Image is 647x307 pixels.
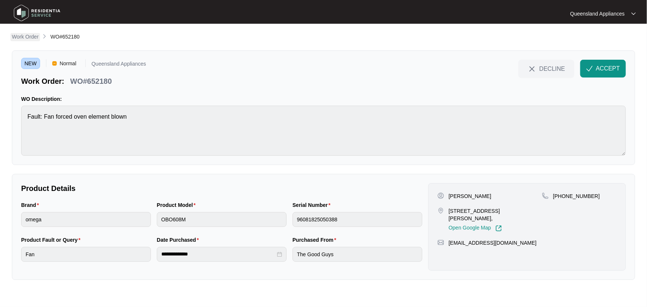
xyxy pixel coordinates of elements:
[12,33,39,40] p: Work Order
[11,2,63,24] img: residentia service logo
[92,61,146,69] p: Queensland Appliances
[70,76,112,86] p: WO#652180
[21,58,40,69] span: NEW
[449,225,502,232] a: Open Google Map
[449,192,491,200] p: [PERSON_NAME]
[580,60,626,77] button: check-IconACCEPT
[293,212,422,227] input: Serial Number
[528,65,537,73] img: close-Icon
[42,33,47,39] img: chevron-right
[631,12,636,16] img: dropdown arrow
[293,247,422,262] input: Purchased From
[293,201,333,209] label: Serial Number
[157,201,199,209] label: Product Model
[161,250,275,258] input: Date Purchased
[553,192,600,200] p: [PHONE_NUMBER]
[50,34,80,40] span: WO#652180
[293,236,339,244] label: Purchased From
[438,239,444,246] img: map-pin
[21,201,42,209] label: Brand
[438,207,444,214] img: map-pin
[570,10,625,17] p: Queensland Appliances
[449,207,542,222] p: [STREET_ADDRESS][PERSON_NAME],
[21,236,83,244] label: Product Fault or Query
[21,95,626,103] p: WO Description:
[438,192,444,199] img: user-pin
[57,58,79,69] span: Normal
[586,65,593,72] img: check-Icon
[21,212,151,227] input: Brand
[21,106,626,156] textarea: Fault: Fan forced oven element blown
[157,236,202,244] label: Date Purchased
[10,33,40,41] a: Work Order
[596,64,620,73] span: ACCEPT
[52,61,57,66] img: Vercel Logo
[21,183,422,194] p: Product Details
[539,65,565,73] span: DECLINE
[542,192,549,199] img: map-pin
[518,60,574,77] button: close-IconDECLINE
[449,239,537,247] p: [EMAIL_ADDRESS][DOMAIN_NAME]
[21,76,64,86] p: Work Order:
[157,212,287,227] input: Product Model
[495,225,502,232] img: Link-External
[21,247,151,262] input: Product Fault or Query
